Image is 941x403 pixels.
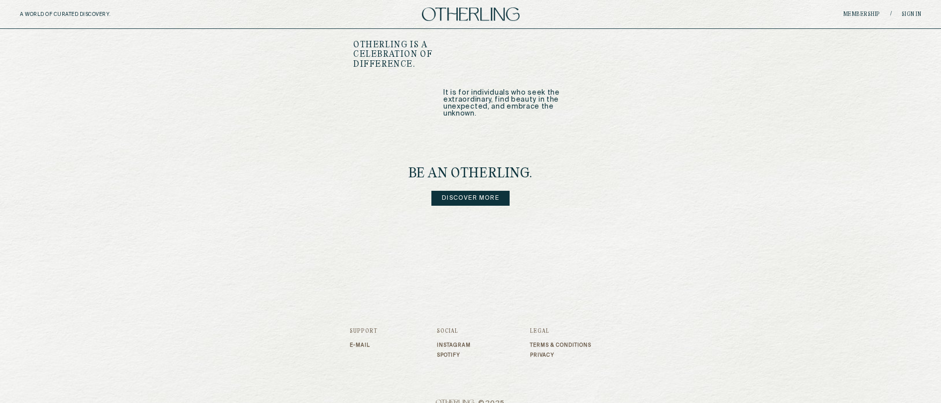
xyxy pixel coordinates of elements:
img: logo [422,7,520,21]
p: It is for individuals who seek the extraordinary, find beauty in the unexpected, and embrace the ... [443,89,588,117]
h3: Social [437,328,471,334]
h5: A WORLD OF CURATED DISCOVERY. [20,11,154,17]
span: / [890,10,892,18]
a: Spotify [437,352,471,358]
a: Discover more [431,191,510,206]
h1: OTHERLING IS A CELEBRATION OF DIFFERENCE. [353,40,485,69]
a: Instagram [437,342,471,348]
h3: Legal [530,328,591,334]
h4: be an Otherling. [408,167,533,181]
a: Terms & Conditions [530,342,591,348]
h3: Support [350,328,378,334]
a: Privacy [530,352,591,358]
a: Membership [843,11,880,17]
a: Sign in [902,11,922,17]
a: E-mail [350,342,378,348]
